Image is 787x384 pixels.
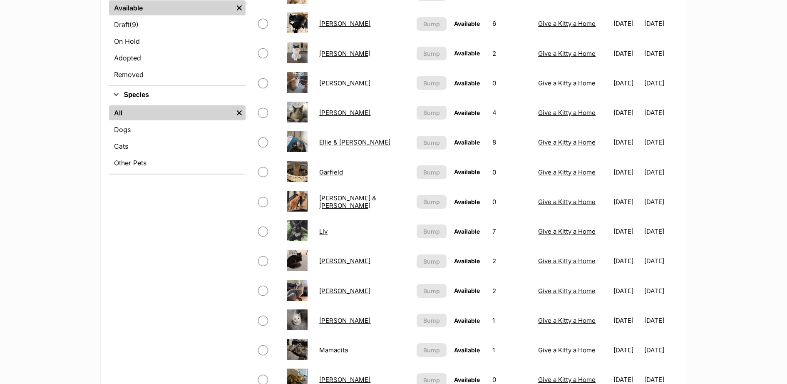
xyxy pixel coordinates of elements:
[489,39,534,68] td: 2
[454,198,480,205] span: Available
[538,168,596,176] a: Give a Kitty a Home
[644,39,678,68] td: [DATE]
[489,306,534,335] td: 1
[610,98,643,127] td: [DATE]
[423,168,440,177] span: Bump
[454,228,480,235] span: Available
[109,0,233,15] a: Available
[454,347,480,354] span: Available
[423,227,440,236] span: Bump
[454,109,480,116] span: Available
[423,197,440,206] span: Bump
[319,227,328,235] a: Liv
[319,376,370,384] a: [PERSON_NAME]
[417,195,447,209] button: Bump
[644,247,678,275] td: [DATE]
[538,317,596,324] a: Give a Kitty a Home
[538,138,596,146] a: Give a Kitty a Home
[109,50,246,65] a: Adopted
[610,306,643,335] td: [DATE]
[489,217,534,246] td: 7
[417,284,447,298] button: Bump
[129,20,139,30] span: (9)
[538,50,596,57] a: Give a Kitty a Home
[610,187,643,216] td: [DATE]
[319,138,390,146] a: Ellie & [PERSON_NAME]
[423,287,440,295] span: Bump
[423,316,440,325] span: Bump
[319,287,370,295] a: [PERSON_NAME]
[319,346,348,354] a: Mamacita
[423,138,440,147] span: Bump
[538,109,596,117] a: Give a Kitty a Home
[538,227,596,235] a: Give a Kitty a Home
[423,49,440,58] span: Bump
[454,50,480,57] span: Available
[417,106,447,120] button: Bump
[319,317,370,324] a: [PERSON_NAME]
[423,346,440,354] span: Bump
[417,224,447,238] button: Bump
[489,128,534,157] td: 8
[109,90,246,100] button: Species
[417,254,447,268] button: Bump
[610,158,643,187] td: [DATE]
[109,139,246,154] a: Cats
[538,376,596,384] a: Give a Kitty a Home
[319,20,370,27] a: [PERSON_NAME]
[644,98,678,127] td: [DATE]
[454,376,480,383] span: Available
[423,20,440,28] span: Bump
[538,198,596,206] a: Give a Kitty a Home
[109,17,246,32] a: Draft
[319,168,343,176] a: Garfield
[109,155,246,170] a: Other Pets
[417,343,447,357] button: Bump
[610,39,643,68] td: [DATE]
[454,317,480,324] span: Available
[454,139,480,146] span: Available
[644,306,678,335] td: [DATE]
[423,108,440,117] span: Bump
[610,69,643,97] td: [DATE]
[538,20,596,27] a: Give a Kitty a Home
[233,105,246,120] a: Remove filter
[319,109,370,117] a: [PERSON_NAME]
[538,79,596,87] a: Give a Kitty a Home
[319,50,370,57] a: [PERSON_NAME]
[319,194,376,209] a: [PERSON_NAME] & [PERSON_NAME]
[109,122,246,137] a: Dogs
[233,0,246,15] a: Remove filter
[423,257,440,266] span: Bump
[417,165,447,179] button: Bump
[538,346,596,354] a: Give a Kitty a Home
[610,217,643,246] td: [DATE]
[319,257,370,265] a: [PERSON_NAME]
[610,128,643,157] td: [DATE]
[644,217,678,246] td: [DATE]
[417,47,447,60] button: Bump
[489,187,534,216] td: 0
[417,314,447,327] button: Bump
[538,287,596,295] a: Give a Kitty a Home
[538,257,596,265] a: Give a Kitty a Home
[489,336,534,364] td: 1
[644,9,678,38] td: [DATE]
[644,128,678,157] td: [DATE]
[109,105,233,120] a: All
[489,277,534,305] td: 2
[417,76,447,90] button: Bump
[610,336,643,364] td: [DATE]
[417,17,447,31] button: Bump
[644,277,678,305] td: [DATE]
[319,79,370,87] a: [PERSON_NAME]
[489,69,534,97] td: 0
[109,104,246,174] div: Species
[489,247,534,275] td: 2
[109,34,246,49] a: On Hold
[489,158,534,187] td: 0
[610,247,643,275] td: [DATE]
[454,80,480,87] span: Available
[644,158,678,187] td: [DATE]
[423,79,440,87] span: Bump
